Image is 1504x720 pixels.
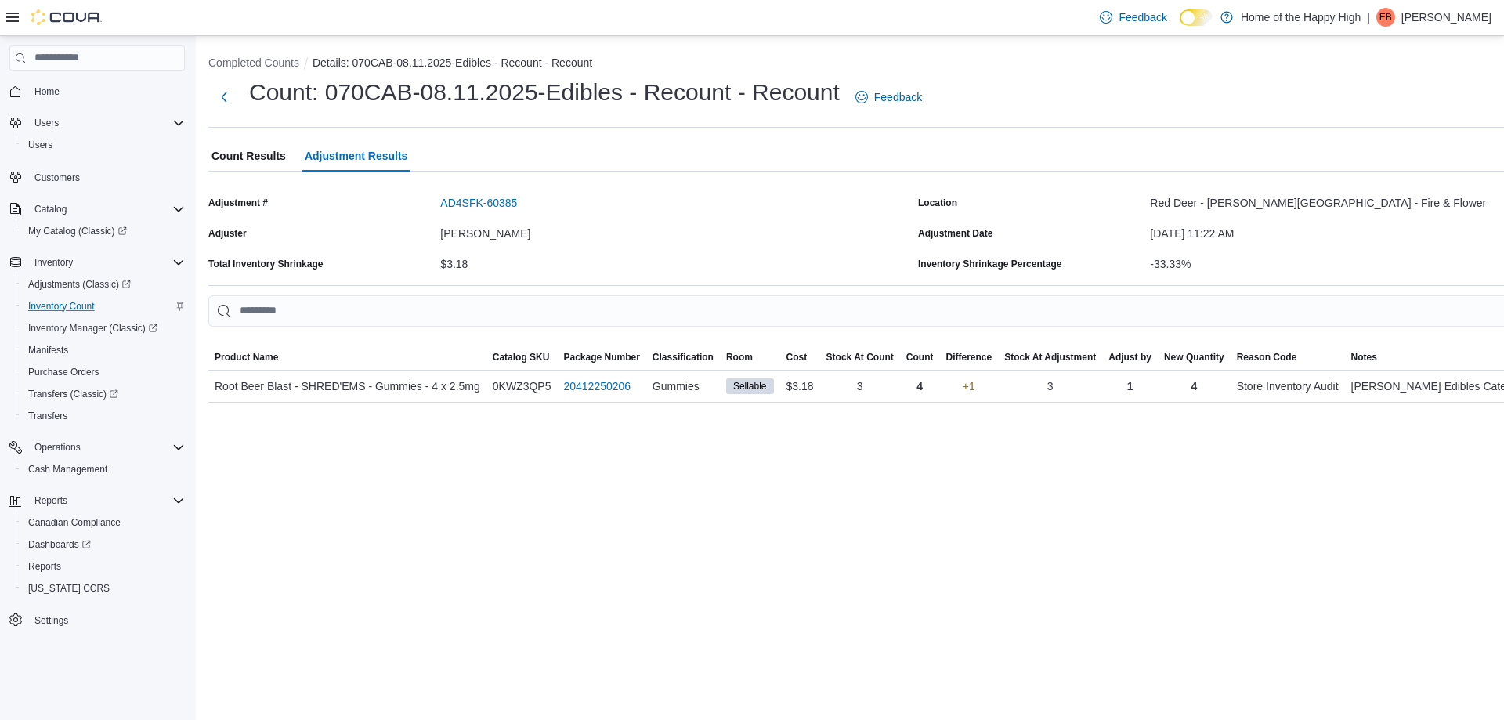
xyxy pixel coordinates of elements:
[22,222,185,241] span: My Catalog (Classic)
[208,197,268,209] label: Adjustment #
[440,221,912,240] div: [PERSON_NAME]
[653,377,700,396] span: Gummies
[3,198,191,220] button: Catalog
[28,388,118,400] span: Transfers (Classic)
[440,197,517,209] button: AD4SFK-60385
[1119,9,1166,25] span: Feedback
[1004,351,1096,364] span: Stock At Adjustment
[557,345,645,370] button: Package Number
[34,494,67,507] span: Reports
[22,275,185,294] span: Adjustments (Classic)
[16,555,191,577] button: Reports
[16,383,191,405] a: Transfers (Classic)
[918,197,957,209] label: Location
[34,256,73,269] span: Inventory
[900,345,940,370] button: Count
[16,458,191,480] button: Cash Management
[849,81,928,113] a: Feedback
[16,534,191,555] a: Dashboards
[16,317,191,339] a: Inventory Manager (Classic)
[28,114,65,132] button: Users
[486,345,558,370] button: Catalog SKU
[1158,345,1231,370] button: New Quantity
[3,436,191,458] button: Operations
[28,463,107,476] span: Cash Management
[28,278,131,291] span: Adjustments (Classic)
[22,385,185,403] span: Transfers (Classic)
[22,579,185,598] span: Washington CCRS
[28,300,95,313] span: Inventory Count
[1379,8,1392,27] span: EB
[22,557,185,576] span: Reports
[653,351,714,364] span: Classification
[22,407,74,425] a: Transfers
[34,203,67,215] span: Catalog
[874,89,922,105] span: Feedback
[28,200,185,219] span: Catalog
[28,139,52,151] span: Users
[1180,9,1213,26] input: Dark Mode
[28,114,185,132] span: Users
[22,297,101,316] a: Inventory Count
[22,513,185,532] span: Canadian Compliance
[22,535,185,554] span: Dashboards
[3,609,191,631] button: Settings
[563,377,631,396] a: 20412250206
[1191,377,1197,396] p: 4
[1164,351,1224,364] span: New Quantity
[820,345,900,370] button: Stock At Count
[28,344,68,356] span: Manifests
[22,341,185,360] span: Manifests
[28,538,91,551] span: Dashboards
[16,134,191,156] button: Users
[22,557,67,576] a: Reports
[3,251,191,273] button: Inventory
[1241,8,1361,27] p: Home of the Happy High
[34,117,59,129] span: Users
[1237,377,1339,396] span: Store Inventory Audit
[22,275,137,294] a: Adjustments (Classic)
[963,377,975,396] p: +1
[22,535,97,554] a: Dashboards
[22,363,106,382] a: Purchase Orders
[998,371,1102,402] div: 3
[28,516,121,529] span: Canadian Compliance
[22,460,114,479] a: Cash Management
[563,351,639,364] span: Package Number
[28,253,79,272] button: Inventory
[208,56,299,69] button: Completed Counts
[28,253,185,272] span: Inventory
[208,258,323,270] div: Total Inventory Shrinkage
[3,165,191,188] button: Customers
[22,407,185,425] span: Transfers
[305,140,407,172] span: Adjustment Results
[22,136,59,154] a: Users
[826,351,894,364] span: Stock At Count
[22,513,127,532] a: Canadian Compliance
[22,297,185,316] span: Inventory Count
[493,351,550,364] span: Catalog SKU
[733,379,767,393] span: Sellable
[215,351,278,364] span: Product Name
[28,410,67,422] span: Transfers
[726,351,753,364] span: Room
[28,82,66,101] a: Home
[28,611,74,630] a: Settings
[726,378,774,394] span: Sellable
[918,227,992,240] label: Adjustment Date
[16,361,191,383] button: Purchase Orders
[16,273,191,295] a: Adjustments (Classic)
[16,405,191,427] button: Transfers
[28,322,157,335] span: Inventory Manager (Classic)
[1102,345,1158,370] button: Adjust by
[28,200,73,219] button: Catalog
[28,168,86,187] a: Customers
[22,385,125,403] a: Transfers (Classic)
[22,222,133,241] a: My Catalog (Classic)
[28,366,99,378] span: Purchase Orders
[1401,8,1491,27] p: [PERSON_NAME]
[208,227,247,240] label: Adjuster
[34,85,60,98] span: Home
[31,9,102,25] img: Cova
